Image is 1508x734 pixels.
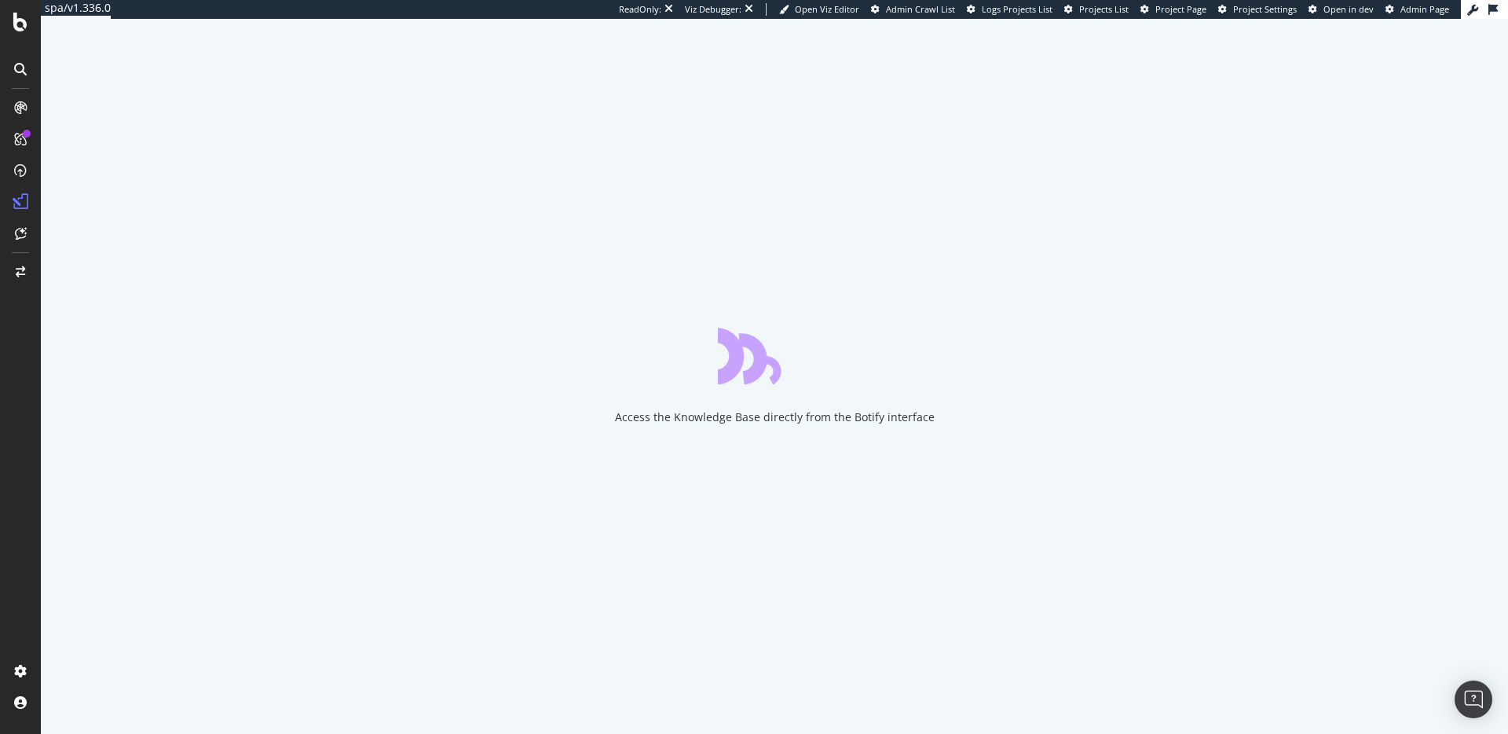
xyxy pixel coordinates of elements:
[1455,681,1492,718] div: Open Intercom Messenger
[1233,3,1297,15] span: Project Settings
[795,3,859,15] span: Open Viz Editor
[685,3,741,16] div: Viz Debugger:
[1400,3,1449,15] span: Admin Page
[619,3,661,16] div: ReadOnly:
[1079,3,1129,15] span: Projects List
[982,3,1052,15] span: Logs Projects List
[1309,3,1374,16] a: Open in dev
[1140,3,1206,16] a: Project Page
[779,3,859,16] a: Open Viz Editor
[1323,3,1374,15] span: Open in dev
[1064,3,1129,16] a: Projects List
[1155,3,1206,15] span: Project Page
[871,3,955,16] a: Admin Crawl List
[886,3,955,15] span: Admin Crawl List
[967,3,1052,16] a: Logs Projects List
[615,409,935,425] div: Access the Knowledge Base directly from the Botify interface
[1218,3,1297,16] a: Project Settings
[718,328,831,384] div: animation
[1385,3,1449,16] a: Admin Page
